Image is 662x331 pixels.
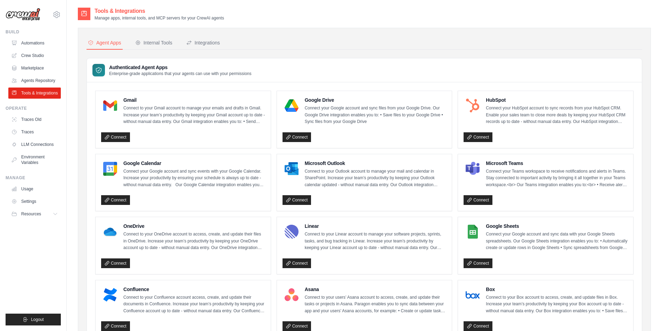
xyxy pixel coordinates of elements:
[466,162,480,176] img: Microsoft Teams Logo
[8,75,61,86] a: Agents Repository
[101,132,130,142] a: Connect
[466,99,480,113] img: HubSpot Logo
[103,225,117,239] img: OneDrive Logo
[283,132,311,142] a: Connect
[305,168,447,189] p: Connect to your Outlook account to manage your mail and calendar in SharePoint. Increase your tea...
[283,258,311,268] a: Connect
[123,105,265,125] p: Connect to your Gmail account to manage your emails and drafts in Gmail. Increase your team’s pro...
[8,208,61,220] button: Resources
[6,314,61,325] button: Logout
[6,29,61,35] div: Build
[305,294,447,315] p: Connect to your users’ Asana account to access, create, and update their tasks or projects in Asa...
[103,288,117,302] img: Confluence Logo
[109,64,252,71] h3: Authenticated Agent Apps
[8,126,61,138] a: Traces
[101,195,130,205] a: Connect
[185,36,221,50] button: Integrations
[134,36,174,50] button: Internal Tools
[87,36,123,50] button: Agent Apps
[8,50,61,61] a: Crew Studio
[8,38,61,49] a: Automations
[285,162,299,176] img: Microsoft Outlook Logo
[486,286,628,293] h4: Box
[486,223,628,230] h4: Google Sheets
[305,231,447,251] p: Connect to your Linear account to manage your software projects, sprints, tasks, and bug tracking...
[8,151,61,168] a: Environment Variables
[8,88,61,99] a: Tools & Integrations
[123,97,265,104] h4: Gmail
[464,258,492,268] a: Connect
[103,99,117,113] img: Gmail Logo
[464,195,492,205] a: Connect
[283,321,311,331] a: Connect
[123,160,265,167] h4: Google Calendar
[283,195,311,205] a: Connect
[95,7,224,15] h2: Tools & Integrations
[6,175,61,181] div: Manage
[305,286,447,293] h4: Asana
[486,160,628,167] h4: Microsoft Teams
[464,321,492,331] a: Connect
[305,97,447,104] h4: Google Drive
[305,105,447,125] p: Connect your Google account and sync files from your Google Drive. Our Google Drive integration e...
[285,99,299,113] img: Google Drive Logo
[486,105,628,125] p: Connect your HubSpot account to sync records from your HubSpot CRM. Enable your sales team to clo...
[123,168,265,189] p: Connect your Google account and sync events with your Google Calendar. Increase your productivity...
[123,294,265,315] p: Connect to your Confluence account access, create, and update their documents in Confluence. Incr...
[123,286,265,293] h4: Confluence
[6,106,61,111] div: Operate
[486,294,628,315] p: Connect to your Box account to access, create, and update files in Box. Increase your team’s prod...
[305,160,447,167] h4: Microsoft Outlook
[101,258,130,268] a: Connect
[101,321,130,331] a: Connect
[103,162,117,176] img: Google Calendar Logo
[285,288,299,302] img: Asana Logo
[31,317,44,322] span: Logout
[486,231,628,251] p: Connect your Google account and sync data with your Google Sheets spreadsheets. Our Google Sheets...
[186,39,220,46] div: Integrations
[486,97,628,104] h4: HubSpot
[123,223,265,230] h4: OneDrive
[6,8,40,21] img: Logo
[8,183,61,195] a: Usage
[95,15,224,21] p: Manage apps, internal tools, and MCP servers for your CrewAI agents
[486,168,628,189] p: Connect your Teams workspace to receive notifications and alerts in Teams. Stay connected to impo...
[464,132,492,142] a: Connect
[8,114,61,125] a: Traces Old
[466,225,480,239] img: Google Sheets Logo
[109,71,252,76] p: Enterprise-grade applications that your agents can use with your permissions
[21,211,41,217] span: Resources
[8,196,61,207] a: Settings
[123,231,265,251] p: Connect to your OneDrive account to access, create, and update their files in OneDrive. Increase ...
[285,225,299,239] img: Linear Logo
[135,39,172,46] div: Internal Tools
[466,288,480,302] img: Box Logo
[88,39,121,46] div: Agent Apps
[8,139,61,150] a: LLM Connections
[8,63,61,74] a: Marketplace
[305,223,447,230] h4: Linear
